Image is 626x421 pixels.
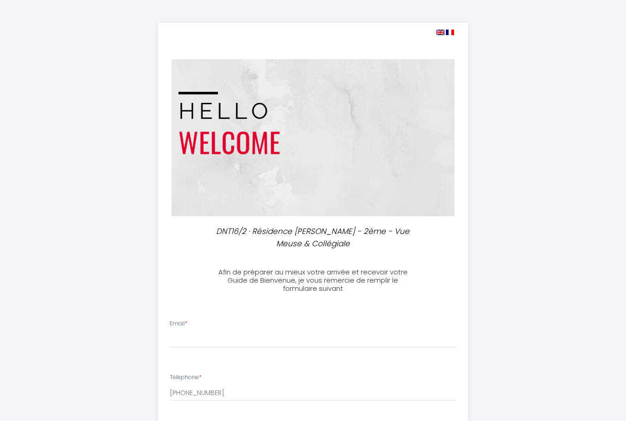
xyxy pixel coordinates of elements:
[216,225,410,249] p: DNT16/2 · Résidence [PERSON_NAME] - 2ème - Vue Meuse & Collégiale
[446,30,454,35] img: fr.png
[212,268,414,293] h3: Afin de préparer au mieux votre arrivée et recevoir votre Guide de Bienvenue, je vous remercie de...
[170,373,202,382] label: Téléphone
[170,320,187,328] label: Email
[436,30,444,35] img: en.png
